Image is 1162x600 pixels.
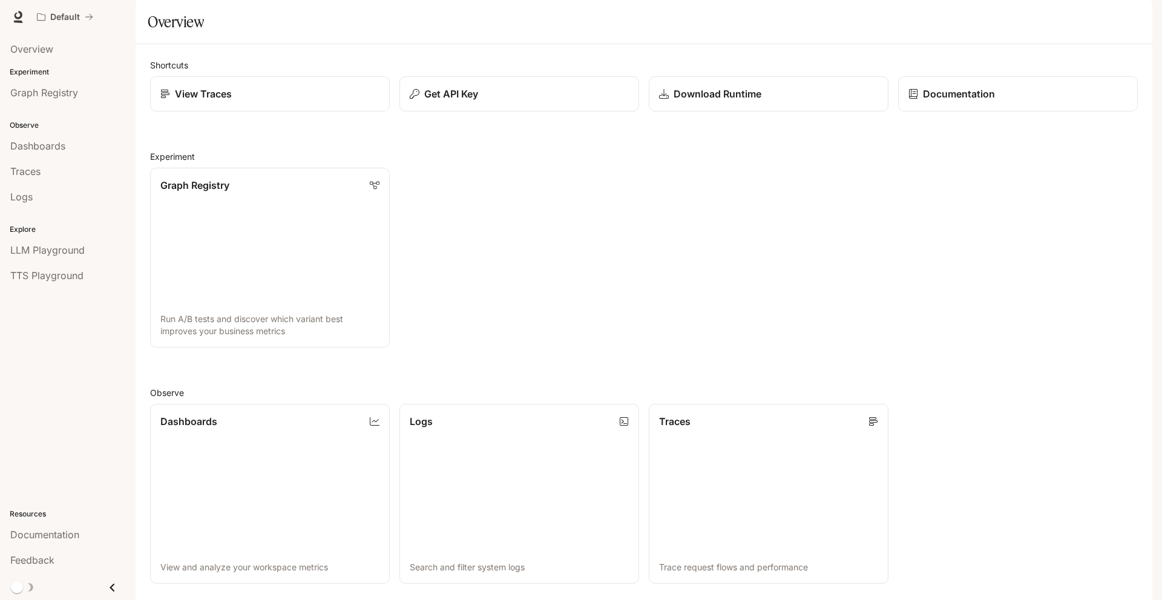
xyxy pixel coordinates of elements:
a: View Traces [150,76,390,111]
a: Graph RegistryRun A/B tests and discover which variant best improves your business metrics [150,168,390,348]
a: Documentation [898,76,1138,111]
p: Dashboards [160,414,217,429]
p: View and analyze your workspace metrics [160,561,379,573]
p: Graph Registry [160,178,229,193]
a: LogsSearch and filter system logs [399,404,639,584]
p: Documentation [923,87,995,101]
a: TracesTrace request flows and performance [649,404,888,584]
p: Traces [659,414,691,429]
p: Search and filter system logs [410,561,629,573]
button: Get API Key [399,76,639,111]
h2: Experiment [150,150,1138,163]
p: Get API Key [424,87,478,101]
p: Default [50,12,80,22]
p: Download Runtime [674,87,761,101]
p: Logs [410,414,433,429]
h2: Shortcuts [150,59,1138,71]
button: All workspaces [31,5,99,29]
p: View Traces [175,87,232,101]
a: Download Runtime [649,76,888,111]
a: DashboardsView and analyze your workspace metrics [150,404,390,584]
h1: Overview [148,10,204,34]
p: Trace request flows and performance [659,561,878,573]
p: Run A/B tests and discover which variant best improves your business metrics [160,313,379,337]
h2: Observe [150,386,1138,399]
